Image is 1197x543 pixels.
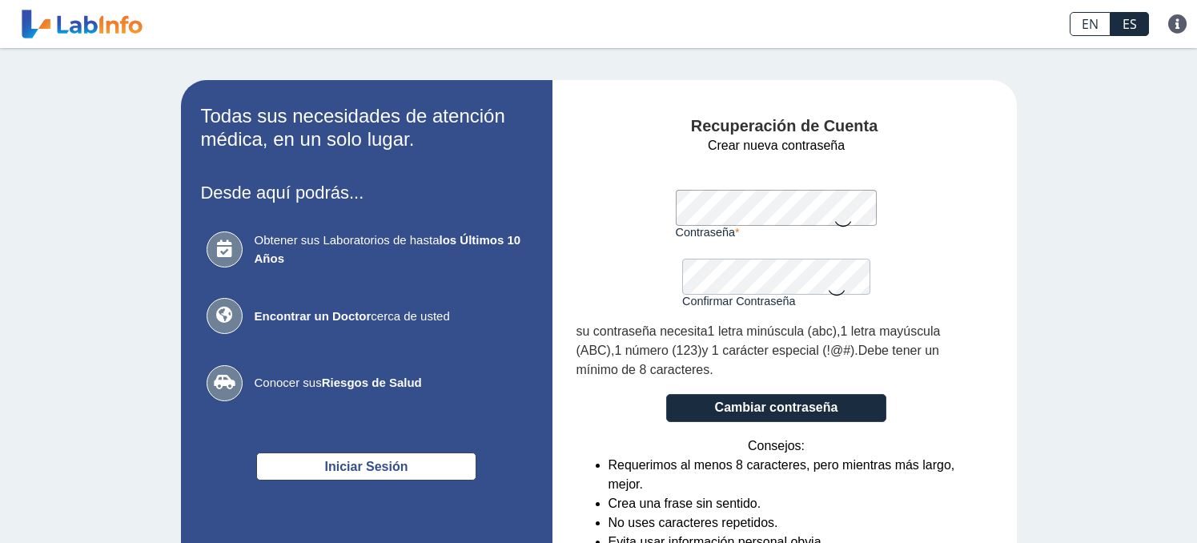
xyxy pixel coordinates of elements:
h4: Recuperación de Cuenta [576,117,993,136]
button: Iniciar Sesión [256,452,476,481]
b: Encontrar un Doctor [255,309,372,323]
button: Cambiar contraseña [666,394,886,422]
b: los Últimos 10 Años [255,233,521,265]
span: 1 número (123) [614,344,701,357]
li: No uses caracteres repetidos. [609,513,977,533]
a: ES [1111,12,1149,36]
b: Riesgos de Salud [322,376,422,389]
a: EN [1070,12,1111,36]
span: cerca de usted [255,308,527,326]
span: 1 letra minúscula (abc) [708,324,837,338]
h3: Desde aquí podrás... [201,183,532,203]
h2: Todas sus necesidades de atención médica, en un solo lugar. [201,105,532,151]
div: , , . . [576,322,977,380]
span: Crear nueva contraseña [708,136,845,155]
span: Conocer sus [255,374,527,392]
label: Contraseña [676,226,878,239]
label: Confirmar Contraseña [682,295,870,308]
span: su contraseña necesita [576,324,708,338]
span: Consejos: [748,436,805,456]
li: Crea una frase sin sentido. [609,494,977,513]
span: y 1 carácter especial (!@#) [701,344,854,357]
span: Obtener sus Laboratorios de hasta [255,231,527,267]
li: Requerimos al menos 8 caracteres, pero mientras más largo, mejor. [609,456,977,494]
